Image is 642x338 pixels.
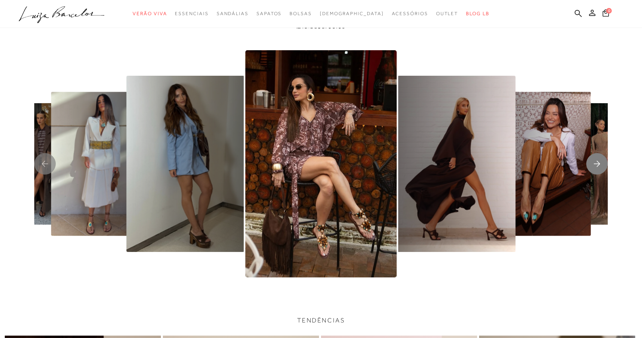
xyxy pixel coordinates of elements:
span: Bolsas [290,11,312,16]
a: categoryNavScreenReaderText [217,6,249,21]
a: categoryNavScreenReaderText [256,6,282,21]
a: categoryNavScreenReaderText [290,6,312,21]
div: 8 / 8 [245,50,397,277]
span: BLOG LB [466,11,489,16]
span: Essenciais [175,11,208,16]
a: categoryNavScreenReaderText [392,6,428,21]
img: Responsive image [126,76,244,252]
img: Responsive image [245,50,397,277]
span: Sandálias [217,11,249,16]
span: Verão Viva [133,11,167,16]
img: Responsive image [495,92,591,236]
span: 0 [606,8,612,14]
button: 0 [600,9,611,20]
div: 1 / 8 [398,76,516,252]
span: Acessórios [392,11,428,16]
a: BLOG LB [466,6,489,21]
div: 6 / 8 [51,92,147,236]
a: categoryNavScreenReaderText [436,6,458,21]
div: Next slide [586,153,608,175]
a: categoryNavScreenReaderText [175,6,208,21]
h3: TENDÊNCIAS [5,317,637,324]
div: 7 / 8 [126,76,244,252]
a: noSubCategoriesText [320,6,384,21]
div: 2 / 8 [495,92,591,236]
span: Sapatos [256,11,282,16]
div: Previous slide [34,153,56,175]
img: Responsive image [398,76,516,252]
a: categoryNavScreenReaderText [133,6,167,21]
span: [DEMOGRAPHIC_DATA] [320,11,384,16]
img: Responsive image [51,92,147,236]
span: Outlet [436,11,458,16]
